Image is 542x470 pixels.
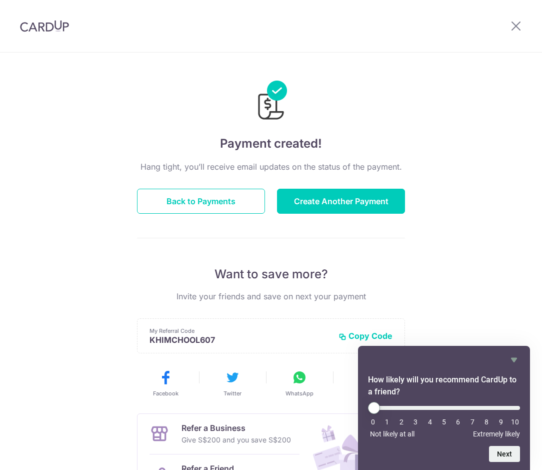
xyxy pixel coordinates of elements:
[149,335,330,345] p: KHIMCHOOL607
[473,430,520,438] span: Extremely likely
[453,418,463,426] li: 6
[510,418,520,426] li: 10
[508,354,520,366] button: Hide survey
[496,418,506,426] li: 9
[370,430,414,438] span: Not likely at all
[338,331,392,341] button: Copy Code
[149,327,330,335] p: My Referral Code
[368,354,520,462] div: How likely will you recommend CardUp to a friend? Select an option from 0 to 10, with 0 being Not...
[368,402,520,438] div: How likely will you recommend CardUp to a friend? Select an option from 0 to 10, with 0 being Not...
[136,369,195,397] button: Facebook
[137,135,405,153] h4: Payment created!
[368,418,378,426] li: 0
[20,20,69,32] img: CardUp
[137,290,405,302] p: Invite your friends and save on next your payment
[223,389,241,397] span: Twitter
[382,418,392,426] li: 1
[481,418,491,426] li: 8
[285,389,313,397] span: WhatsApp
[425,418,435,426] li: 4
[203,369,262,397] button: Twitter
[137,189,265,214] button: Back to Payments
[439,418,449,426] li: 5
[137,266,405,282] p: Want to save more?
[410,418,420,426] li: 3
[181,434,291,446] p: Give S$200 and you save S$200
[255,81,287,123] img: Payments
[489,446,520,462] button: Next question
[396,418,406,426] li: 2
[270,369,329,397] button: WhatsApp
[337,369,396,397] button: Email
[137,161,405,173] p: Hang tight, you’ll receive email updates on the status of the payment.
[181,422,291,434] p: Refer a Business
[467,418,477,426] li: 7
[277,189,405,214] button: Create Another Payment
[368,374,520,398] h2: How likely will you recommend CardUp to a friend? Select an option from 0 to 10, with 0 being Not...
[153,389,178,397] span: Facebook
